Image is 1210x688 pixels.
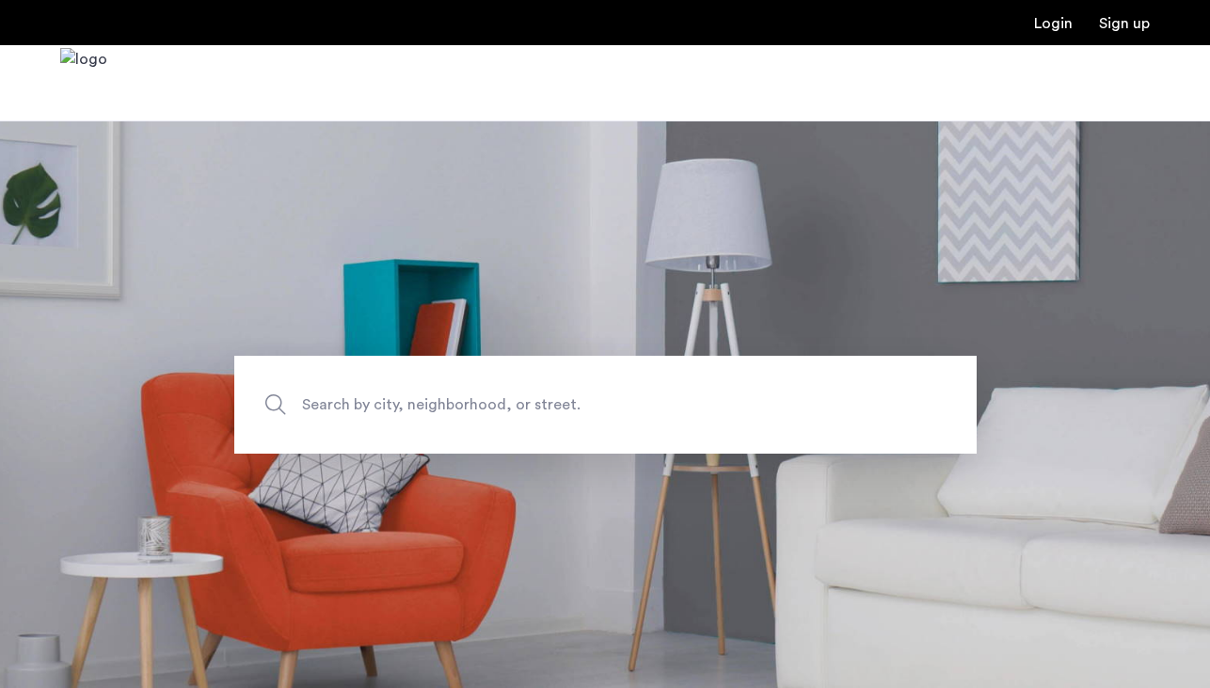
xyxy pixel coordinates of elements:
[1099,16,1150,31] a: Registration
[60,48,107,119] img: logo
[234,356,977,454] input: Apartment Search
[60,48,107,119] a: Cazamio Logo
[1034,16,1073,31] a: Login
[302,392,821,417] span: Search by city, neighborhood, or street.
